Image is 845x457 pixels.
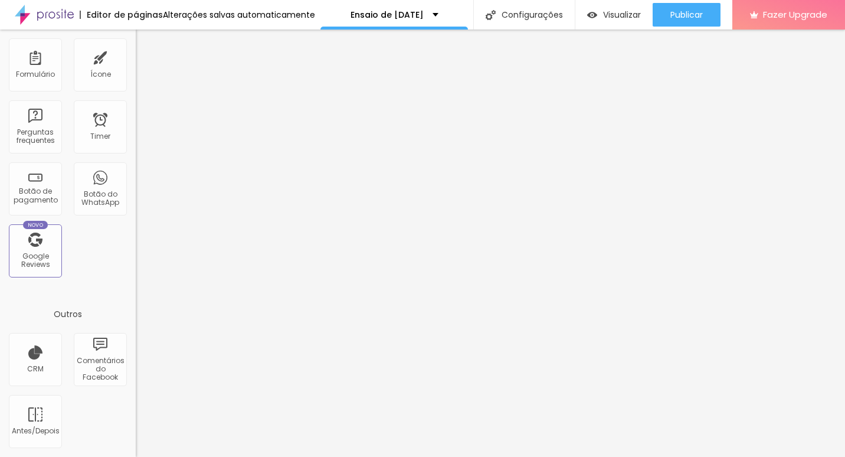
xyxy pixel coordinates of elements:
[653,3,720,27] button: Publicar
[603,10,641,19] span: Visualizar
[12,187,58,204] div: Botão de pagamento
[587,10,597,20] img: view-1.svg
[763,9,827,19] span: Fazer Upgrade
[670,10,703,19] span: Publicar
[12,427,58,435] div: Antes/Depois
[12,252,58,269] div: Google Reviews
[90,132,110,141] div: Timer
[77,190,123,207] div: Botão do WhatsApp
[80,11,163,19] div: Editor de páginas
[77,357,123,382] div: Comentários do Facebook
[16,70,55,79] div: Formulário
[575,3,653,27] button: Visualizar
[486,10,496,20] img: Icone
[163,11,315,19] div: Alterações salvas automaticamente
[27,365,44,373] div: CRM
[351,11,424,19] p: Ensaio de [DATE]
[90,70,111,79] div: Ícone
[12,128,58,145] div: Perguntas frequentes
[23,221,48,229] div: Novo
